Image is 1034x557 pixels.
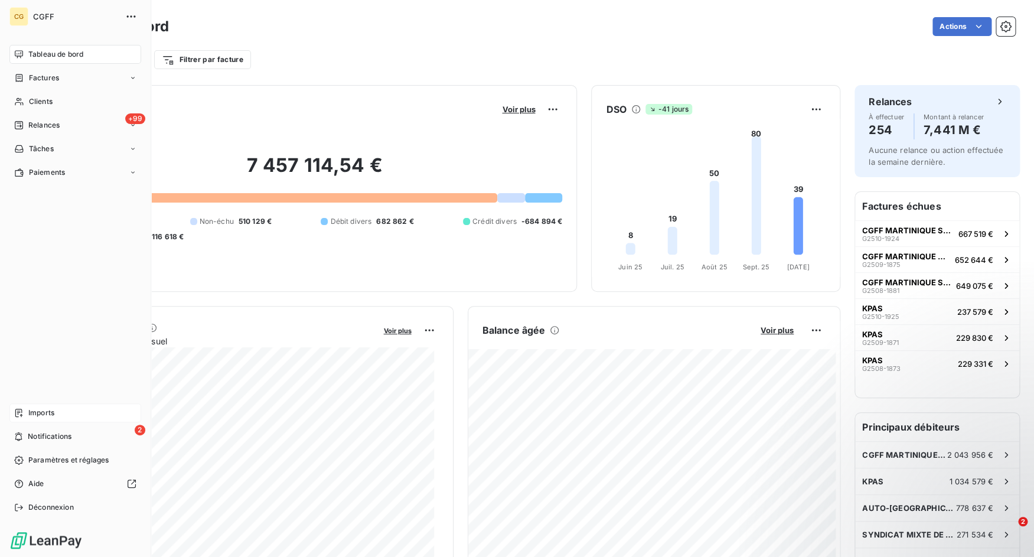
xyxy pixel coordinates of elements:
span: SYNDICAT MIXTE DE GESTION DE L'EAU ET DE L'ASSAINISSEMENT DE [GEOGRAPHIC_DATA] [862,530,957,539]
span: KPAS [862,330,883,339]
span: Clients [29,96,53,107]
button: KPASG2510-1925237 579 € [855,298,1019,324]
span: CGFF MARTINIQUE SAS [862,226,954,235]
button: CGFF MARTINIQUE SASG2509-1875652 644 € [855,246,1019,272]
button: KPASG2509-1871229 830 € [855,324,1019,350]
button: CGFF MARTINIQUE SASG2508-1881649 075 € [855,272,1019,298]
tspan: [DATE] [787,263,810,271]
span: Factures [29,73,59,83]
span: Tâches [29,144,54,154]
span: G2508-1873 [862,365,901,372]
h4: 254 [869,120,904,139]
button: Actions [932,17,991,36]
span: 271 534 € [957,530,993,539]
span: Non-échu [200,216,234,227]
span: Voir plus [761,325,794,335]
span: 229 830 € [956,333,993,343]
span: KPAS [862,304,883,313]
span: Déconnexion [28,502,74,513]
tspan: Juin 25 [618,263,642,271]
span: CGFF [33,12,118,21]
span: -116 618 € [148,232,184,242]
span: G2509-1871 [862,339,899,346]
button: Voir plus [498,104,539,115]
h2: 7 457 114,54 € [67,154,562,189]
span: G2509-1875 [862,261,901,268]
h6: DSO [606,102,626,116]
iframe: Intercom notifications message [798,442,1034,525]
img: Logo LeanPay [9,531,83,550]
span: Crédit divers [472,216,517,227]
span: À effectuer [869,113,904,120]
span: Débit divers [330,216,371,227]
span: 229 331 € [958,359,993,369]
span: 667 519 € [958,229,993,239]
h6: Principaux débiteurs [855,413,1019,441]
span: KPAS [862,356,883,365]
span: Tableau de bord [28,49,83,60]
h4: 7,441 M € [924,120,984,139]
span: Chiffre d'affaires mensuel [67,335,376,347]
button: Voir plus [757,325,797,335]
iframe: Intercom live chat [994,517,1022,545]
a: Aide [9,474,141,493]
tspan: Sept. 25 [743,263,769,271]
span: 2 [1018,517,1028,526]
span: 237 579 € [957,307,993,317]
span: G2510-1924 [862,235,899,242]
span: G2508-1881 [862,287,899,294]
button: Voir plus [380,325,415,335]
h6: Relances [869,95,912,109]
span: G2510-1925 [862,313,899,320]
span: -684 894 € [521,216,563,227]
span: Relances [28,120,60,131]
span: Aucune relance ou action effectuée la semaine dernière. [869,145,1003,167]
span: CGFF MARTINIQUE SAS [862,278,951,287]
div: CG [9,7,28,26]
span: Voir plus [384,327,412,335]
span: 510 129 € [239,216,272,227]
button: KPASG2508-1873229 331 € [855,350,1019,376]
span: CGFF MARTINIQUE SAS [862,252,950,261]
span: Paiements [29,167,65,178]
span: Paramètres et réglages [28,455,109,465]
h6: Factures échues [855,192,1019,220]
span: 682 862 € [376,216,413,227]
span: 649 075 € [956,281,993,291]
span: Imports [28,408,54,418]
tspan: Juil. 25 [661,263,684,271]
h6: Balance âgée [482,323,546,337]
span: 2 [135,425,145,435]
span: +99 [125,113,145,124]
span: Montant à relancer [924,113,984,120]
span: -41 jours [645,104,692,115]
span: Aide [28,478,44,489]
span: Voir plus [502,105,535,114]
button: Filtrer par facture [154,50,251,69]
span: Notifications [28,431,71,442]
span: 652 644 € [955,255,993,265]
tspan: Août 25 [702,263,728,271]
button: CGFF MARTINIQUE SASG2510-1924667 519 € [855,220,1019,246]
